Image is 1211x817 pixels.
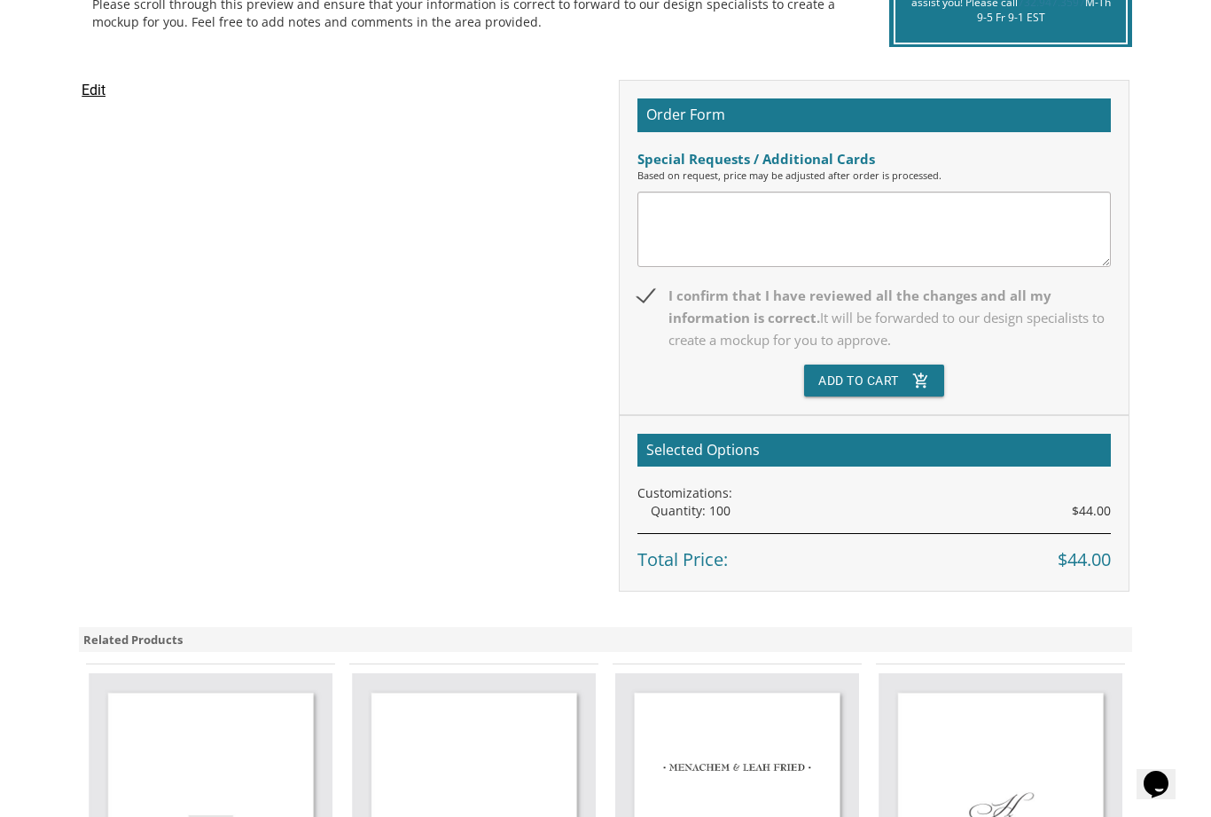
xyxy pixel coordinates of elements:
[637,434,1111,467] h2: Selected Options
[637,169,1111,183] div: Based on request, price may be adjusted after order is processed.
[1072,502,1111,520] span: $44.00
[637,484,1111,502] div: Customizations:
[637,533,1111,573] div: Total Price:
[637,285,1111,351] span: I confirm that I have reviewed all the changes and all my information is correct.
[651,502,1111,520] div: Quantity: 100
[668,309,1105,349] span: It will be forwarded to our design specialists to create a mockup for you to approve.
[912,365,930,397] i: add_shopping_cart
[79,627,1133,653] div: Related Products
[804,365,944,397] button: Add To Cartadd_shopping_cart
[1058,547,1111,573] span: $44.00
[637,98,1111,132] h2: Order Form
[637,150,1111,169] div: Special Requests / Additional Cards
[82,80,105,101] input: Edit
[1137,746,1193,799] iframe: chat widget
